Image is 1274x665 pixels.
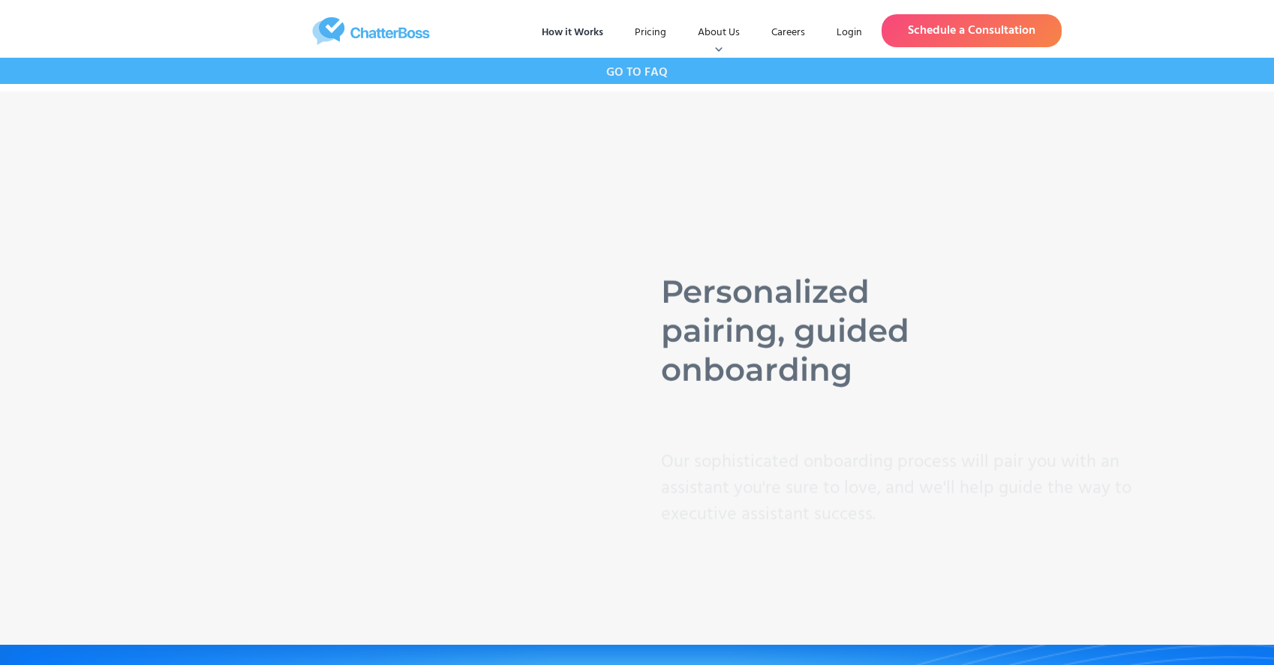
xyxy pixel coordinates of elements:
strong: GO TO FAQ [606,63,668,82]
div: About Us [698,25,740,40]
a: Pricing [623,19,678,46]
a: home [212,17,530,45]
a: Login [825,19,874,46]
a: How it Works [530,19,615,46]
div: About Us [686,19,752,46]
h1: Personalized pairing, guided onboarding [661,272,995,389]
a: Schedule a Consultation [882,14,1062,47]
a: GO TO FAQ [606,58,668,84]
p: Our sophisticated onboarding process will pair you with an assistant you're sure to love, and we'... [661,450,1145,529]
a: Careers [759,19,817,46]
